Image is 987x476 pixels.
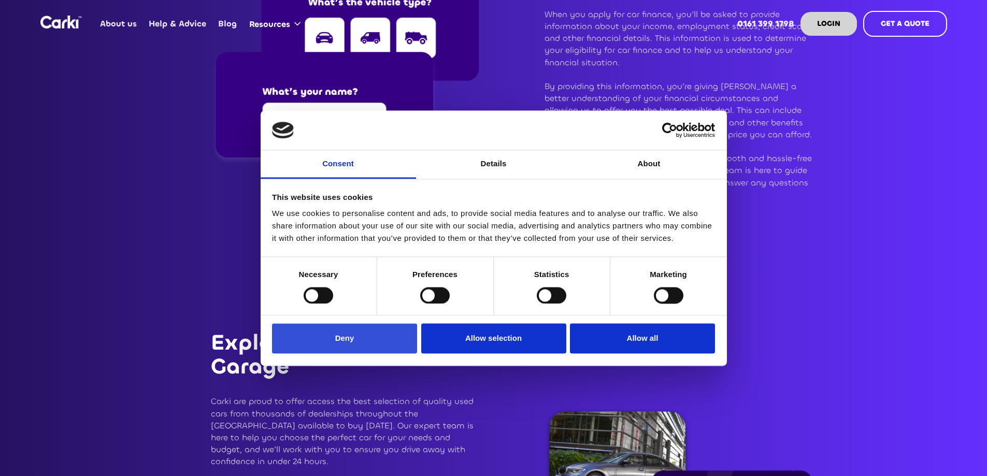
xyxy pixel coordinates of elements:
strong: Statistics [534,270,569,279]
a: Consent [261,151,416,179]
p: Explore Our Digital Garage [211,331,479,379]
strong: 0161 399 1798 [737,18,794,29]
a: About [571,151,727,179]
strong: LOGIN [817,19,840,28]
div: This website uses cookies [272,191,715,204]
button: Allow all [570,324,715,354]
a: LOGIN [800,12,857,36]
div: We use cookies to personalise content and ads, to provide social media features and to analyse ou... [272,208,715,245]
strong: Preferences [412,270,457,279]
strong: GET A QUOTE [881,19,929,28]
a: Usercentrics Cookiebot - opens in a new window [624,122,715,138]
a: Details [416,151,571,179]
img: Logo [40,16,82,28]
img: logo [272,122,294,138]
div: Resources [249,19,290,30]
strong: Necessary [299,270,338,279]
a: Blog [212,4,243,44]
button: Deny [272,324,417,354]
a: 0161 399 1798 [731,4,800,44]
a: Help & Advice [143,4,212,44]
strong: Marketing [650,270,687,279]
button: Allow selection [421,324,566,354]
a: About us [94,4,143,44]
a: GET A QUOTE [863,11,947,37]
a: home [40,16,82,28]
div: Resources [243,4,311,44]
